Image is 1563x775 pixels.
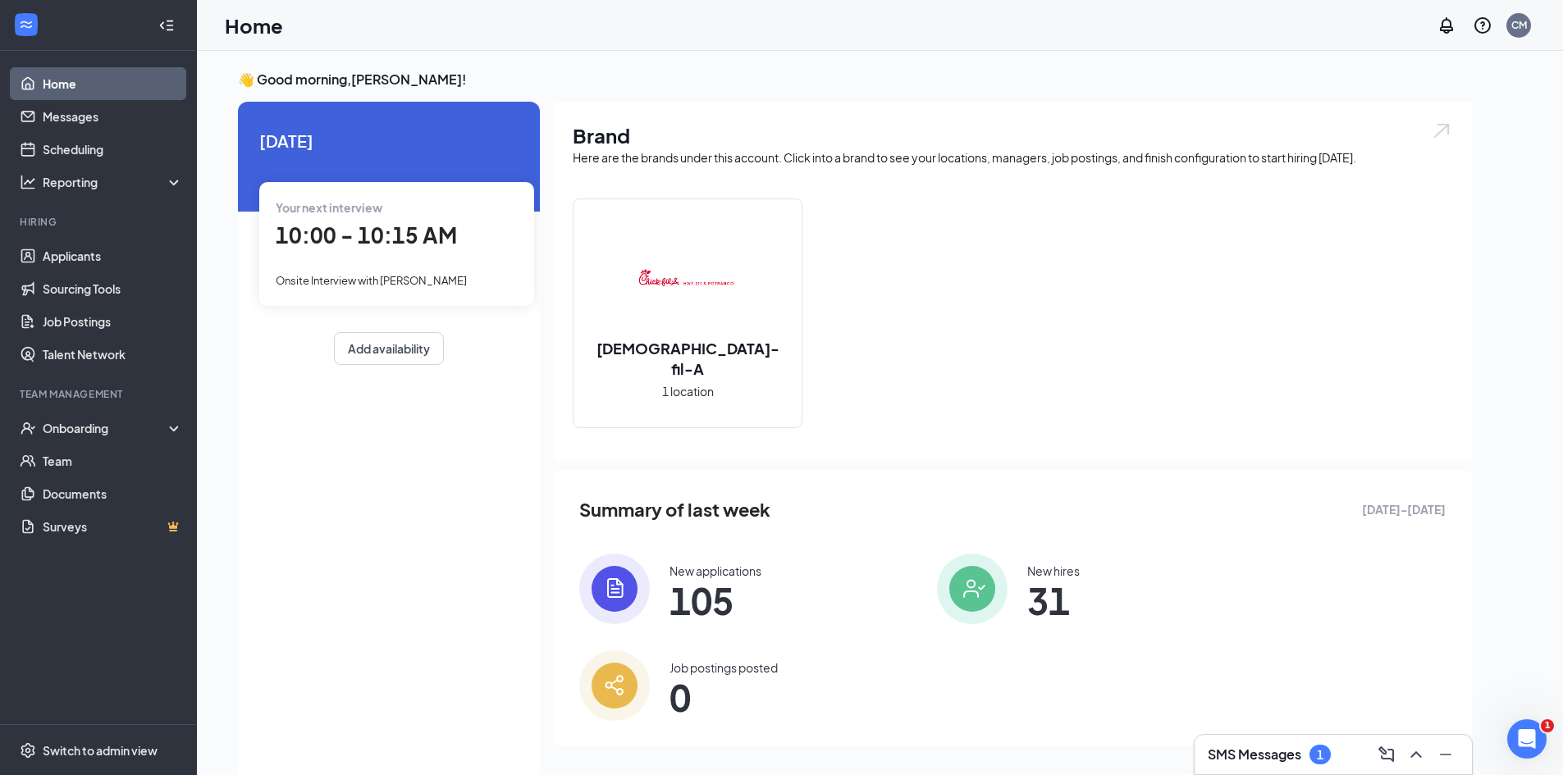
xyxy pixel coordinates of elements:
h3: 👋 Good morning, [PERSON_NAME] ! [238,71,1472,89]
svg: Settings [20,742,36,759]
span: 0 [670,682,778,712]
div: CM [1511,18,1527,32]
span: [DATE] [259,128,519,153]
a: Messages [43,100,183,133]
h1: Home [225,11,283,39]
a: Team [43,444,183,477]
svg: WorkstreamLogo [18,16,34,33]
div: Team Management [20,387,180,401]
h2: [DEMOGRAPHIC_DATA]-fil-A [574,338,802,379]
svg: ChevronUp [1406,745,1426,764]
img: open.6027fd2a22e1237b5b06.svg [1431,121,1452,140]
img: Chick-fil-A [635,226,740,331]
span: Summary of last week [579,495,770,524]
a: Scheduling [43,133,183,166]
button: Add availability [334,332,444,365]
img: icon [579,554,650,624]
div: Here are the brands under this account. Click into a brand to see your locations, managers, job p... [573,149,1452,166]
span: 1 [1541,719,1554,732]
svg: UserCheck [20,420,36,436]
span: [DATE] - [DATE] [1362,500,1446,518]
a: Documents [43,477,183,510]
span: 10:00 - 10:15 AM [276,221,457,248]
span: Your next interview [276,200,382,215]
div: Job postings posted [670,659,778,676]
svg: Collapse [158,17,175,34]
button: Minimize [1433,741,1459,768]
svg: Analysis [20,174,36,190]
div: New applications [670,563,761,579]
a: Sourcing Tools [43,272,183,305]
img: icon [579,650,650,721]
svg: Minimize [1436,745,1456,764]
div: Onboarding [43,420,169,436]
a: SurveysCrown [43,510,183,543]
button: ComposeMessage [1373,741,1400,768]
h1: Brand [573,121,1452,149]
a: Applicants [43,239,183,272]
span: 105 [670,586,761,615]
span: 1 location [662,382,714,400]
iframe: Intercom live chat [1507,719,1547,759]
h3: SMS Messages [1208,745,1301,764]
div: Reporting [43,174,184,190]
a: Job Postings [43,305,183,338]
div: 1 [1317,748,1323,762]
div: Hiring [20,215,180,229]
div: Switch to admin view [43,742,158,759]
svg: ComposeMessage [1377,745,1396,764]
a: Home [43,67,183,100]
svg: Notifications [1437,16,1456,35]
button: ChevronUp [1403,741,1429,768]
a: Talent Network [43,338,183,371]
img: icon [937,554,1008,624]
svg: QuestionInfo [1473,16,1492,35]
span: 31 [1027,586,1080,615]
div: New hires [1027,563,1080,579]
span: Onsite Interview with [PERSON_NAME] [276,274,467,287]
